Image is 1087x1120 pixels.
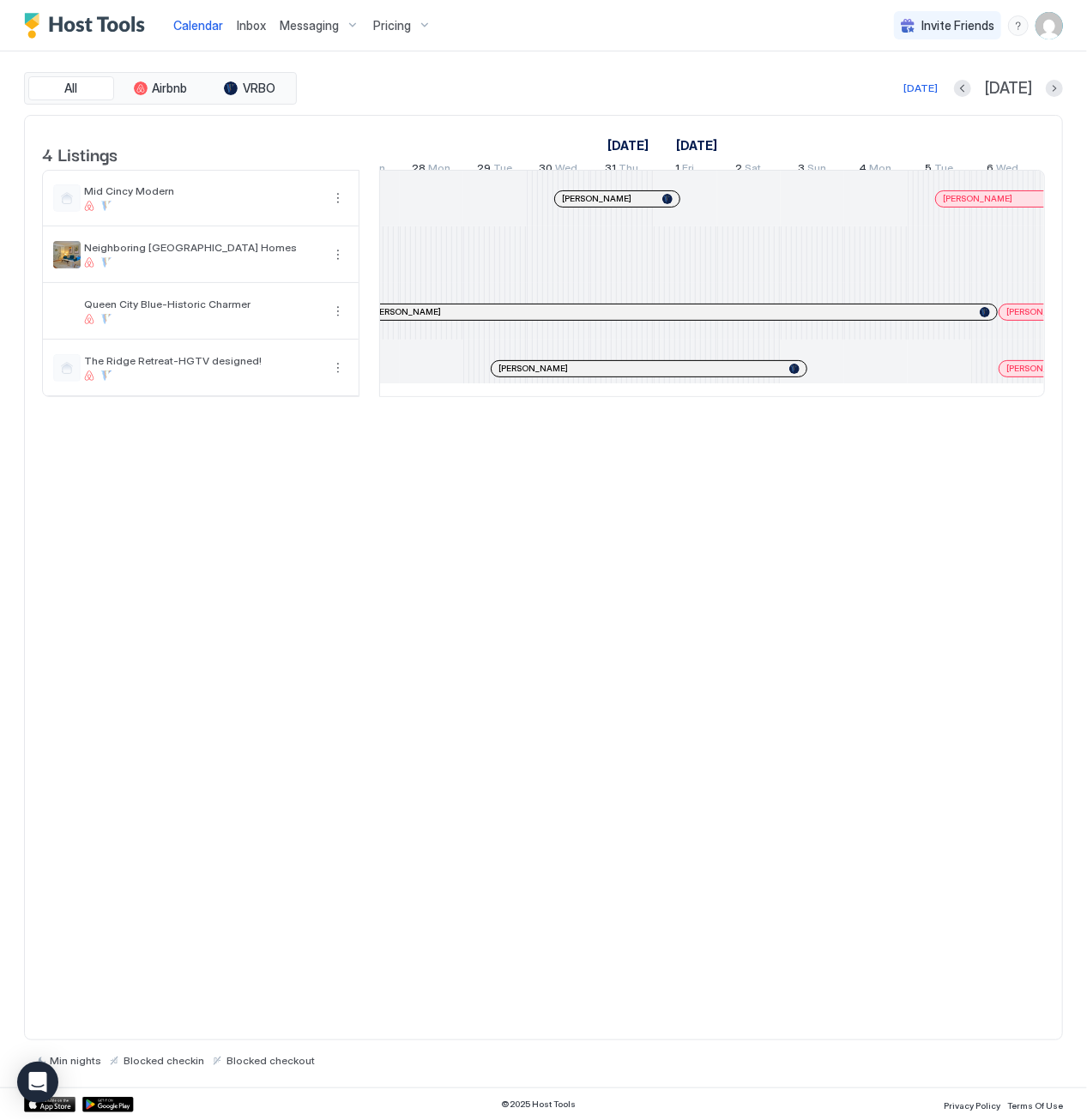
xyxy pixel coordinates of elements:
span: Inbox [237,18,266,33]
span: [PERSON_NAME] [498,363,568,374]
span: Wed [555,161,577,179]
span: [PERSON_NAME] [562,193,631,204]
span: [PERSON_NAME] [943,193,1012,204]
span: [PERSON_NAME] [1006,363,1076,374]
div: listing image [53,298,81,325]
a: August 6, 2025 [982,158,1023,183]
a: August 2, 2025 [731,158,765,183]
button: More options [328,301,348,322]
span: 1 [675,161,679,179]
span: Messaging [280,18,339,33]
span: Sun [807,161,826,179]
span: [PERSON_NAME] [1006,306,1076,317]
span: [PERSON_NAME] [371,306,441,317]
span: Calendar [173,18,223,33]
span: Terms Of Use [1007,1100,1063,1111]
a: Google Play Store [82,1097,134,1112]
span: 4 Listings [42,141,118,166]
span: Blocked checkout [226,1054,315,1067]
a: App Store [24,1097,75,1112]
a: July 1, 2025 [603,133,653,158]
a: Calendar [173,16,223,34]
a: Host Tools Logo [24,13,153,39]
span: Tue [934,161,953,179]
span: Airbnb [153,81,188,96]
button: More options [328,188,348,208]
span: Invite Friends [921,18,994,33]
a: August 4, 2025 [855,158,896,183]
span: [DATE] [985,79,1032,99]
button: More options [328,358,348,378]
span: Mon [869,161,891,179]
a: August 1, 2025 [672,133,722,158]
span: 3 [798,161,805,179]
span: Sat [745,161,761,179]
span: Thu [619,161,638,179]
span: 30 [539,161,553,179]
span: Mon [428,161,450,179]
div: menu [1008,15,1029,36]
button: [DATE] [901,78,940,99]
div: menu [328,244,348,265]
button: Previous month [954,80,971,97]
button: More options [328,244,348,265]
span: All [65,81,78,96]
div: menu [328,301,348,322]
span: Wed [996,161,1018,179]
a: July 30, 2025 [534,158,582,183]
div: menu [328,358,348,378]
a: August 1, 2025 [671,158,698,183]
div: Open Intercom Messenger [17,1062,58,1103]
span: 5 [925,161,932,179]
span: Min nights [50,1054,101,1067]
a: July 28, 2025 [408,158,455,183]
span: VRBO [243,81,275,96]
div: listing image [53,241,81,268]
a: Inbox [237,16,266,34]
a: Privacy Policy [944,1095,1000,1113]
span: 6 [987,161,993,179]
span: © 2025 Host Tools [502,1099,577,1110]
div: User profile [1036,12,1063,39]
a: Terms Of Use [1007,1095,1063,1113]
a: August 3, 2025 [794,158,830,183]
button: All [28,76,114,100]
span: The Ridge Retreat-HGTV designed! [84,354,321,367]
span: Fri [682,161,694,179]
span: 31 [605,161,616,179]
span: Tue [493,161,512,179]
span: Blocked checkin [124,1054,204,1067]
div: menu [328,188,348,208]
button: Airbnb [118,76,203,100]
a: July 29, 2025 [473,158,516,183]
span: Privacy Policy [944,1100,1000,1111]
button: Next month [1046,80,1063,97]
span: 28 [412,161,426,179]
span: Pricing [373,18,411,33]
span: 2 [735,161,742,179]
button: VRBO [207,76,293,100]
span: 29 [477,161,491,179]
a: August 5, 2025 [921,158,957,183]
span: Neighboring [GEOGRAPHIC_DATA] Homes [84,241,321,254]
span: Mid Cincy Modern [84,184,321,197]
span: Queen City Blue-Historic Charmer [84,298,321,310]
span: 4 [859,161,867,179]
div: tab-group [24,72,297,105]
a: July 31, 2025 [601,158,643,183]
div: [DATE] [903,81,938,96]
